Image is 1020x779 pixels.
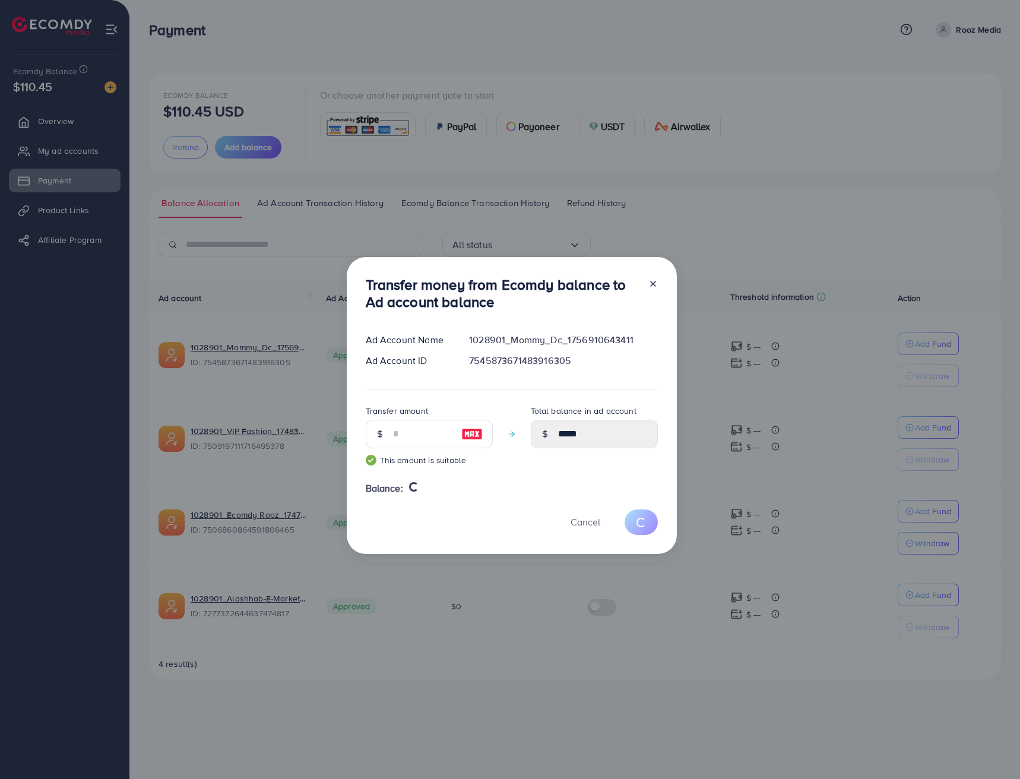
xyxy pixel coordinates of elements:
[366,454,493,466] small: This amount is suitable
[366,455,376,465] img: guide
[356,354,460,368] div: Ad Account ID
[556,509,615,535] button: Cancel
[571,515,600,528] span: Cancel
[531,405,636,417] label: Total balance in ad account
[366,405,428,417] label: Transfer amount
[356,333,460,347] div: Ad Account Name
[366,276,639,311] h3: Transfer money from Ecomdy balance to Ad account balance
[460,354,667,368] div: 7545873671483916305
[461,427,483,441] img: image
[366,482,403,495] span: Balance:
[460,333,667,347] div: 1028901_Mommy_Dc_1756910643411
[970,726,1011,770] iframe: Chat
